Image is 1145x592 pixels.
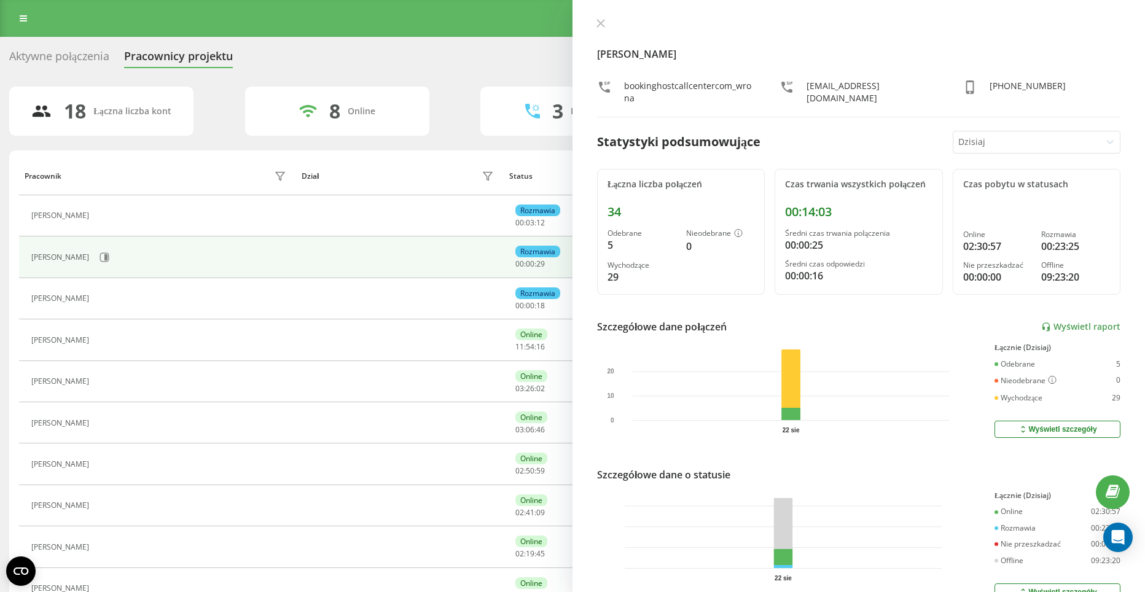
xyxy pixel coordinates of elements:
div: Online [515,370,547,382]
div: 5 [1116,360,1120,368]
div: Średni czas odpowiedzi [785,260,932,268]
div: Rozmawiają [571,106,620,117]
text: 22 sie [775,575,792,582]
div: Online [515,329,547,340]
a: Wyświetl raport [1041,322,1120,332]
div: 00:23:25 [1091,524,1120,532]
div: Łączna liczba kont [93,106,171,117]
button: Wyświetl szczegóły [995,421,1120,438]
span: 19 [526,548,534,559]
div: 00:00:25 [785,238,932,252]
div: Odebrane [995,360,1035,368]
div: Rozmawia [995,524,1036,532]
div: : : [515,550,545,558]
div: Rozmawia [515,287,560,299]
div: 5 [608,238,676,252]
div: Nie przeszkadzać [995,540,1061,548]
text: 20 [607,368,614,375]
div: Rozmawia [515,204,560,216]
div: : : [515,260,545,268]
div: 8 [329,99,340,123]
div: 09:23:20 [1091,556,1120,565]
div: Łącznie (Dzisiaj) [995,343,1120,352]
div: Offline [1041,261,1110,270]
div: Online [515,411,547,423]
div: Online [995,507,1023,516]
div: Łącznie (Dzisiaj) [995,491,1120,500]
span: 09 [536,507,545,518]
div: : : [515,384,545,393]
button: Open CMP widget [6,556,36,586]
div: 02:30:57 [963,239,1032,254]
div: Wychodzące [608,261,676,270]
div: Wyświetl szczegóły [1018,424,1096,434]
div: Rozmawia [515,246,560,257]
div: [PERSON_NAME] [31,377,92,386]
text: 10 [607,392,614,399]
div: Czas trwania wszystkich połączeń [785,179,932,190]
div: Średni czas trwania połączenia [785,229,932,238]
div: 0 [686,239,755,254]
h4: [PERSON_NAME] [597,47,1120,61]
div: Szczegółowe dane połączeń [597,319,727,334]
div: 00:00:00 [1091,540,1120,548]
span: 02 [536,383,545,394]
div: Czas pobytu w statusach [963,179,1110,190]
div: Odebrane [608,229,676,238]
div: [PERSON_NAME] [31,543,92,551]
span: 03 [515,383,524,394]
div: 09:23:20 [1041,270,1110,284]
div: : : [515,302,545,310]
div: Open Intercom Messenger [1103,523,1133,552]
span: 59 [536,465,545,476]
div: : : [515,343,545,351]
span: 02 [515,548,524,559]
div: 00:00:16 [785,268,932,283]
div: : : [515,508,545,517]
div: [PERSON_NAME] [31,419,92,427]
div: Aktywne połączenia [9,50,109,69]
div: Offline [995,556,1023,565]
span: 11 [515,341,524,352]
div: 00:00:00 [963,270,1032,284]
div: 18 [64,99,86,123]
span: 26 [526,383,534,394]
div: 29 [608,270,676,284]
div: Online [348,106,375,117]
div: [PERSON_NAME] [31,336,92,345]
span: 06 [526,424,534,435]
span: 02 [515,507,524,518]
text: 22 sie [783,427,800,434]
div: [PERSON_NAME] [31,460,92,469]
span: 46 [536,424,545,435]
div: [PERSON_NAME] [31,211,92,220]
span: 50 [526,465,534,476]
div: 00:23:25 [1041,239,1110,254]
span: 16 [536,341,545,352]
div: [PERSON_NAME] [31,253,92,262]
div: Online [515,577,547,589]
span: 00 [515,300,524,311]
div: Nieodebrane [995,376,1057,386]
div: Online [515,453,547,464]
div: : : [515,219,545,227]
div: [PERSON_NAME] [31,294,92,303]
span: 02 [515,465,524,476]
div: 34 [608,204,754,219]
div: 00:14:03 [785,204,932,219]
span: 29 [536,259,545,269]
div: 3 [552,99,563,123]
div: Łączna liczba połączeń [608,179,754,190]
div: 02:30:57 [1091,507,1120,516]
div: Online [963,230,1032,239]
div: [PERSON_NAME] [31,501,92,510]
div: Nieodebrane [686,229,755,239]
div: 0 [1116,376,1120,386]
span: 00 [515,217,524,228]
div: Wychodzące [995,394,1042,402]
span: 41 [526,507,534,518]
span: 12 [536,217,545,228]
span: 00 [526,259,534,269]
div: Online [515,536,547,547]
span: 00 [526,300,534,311]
